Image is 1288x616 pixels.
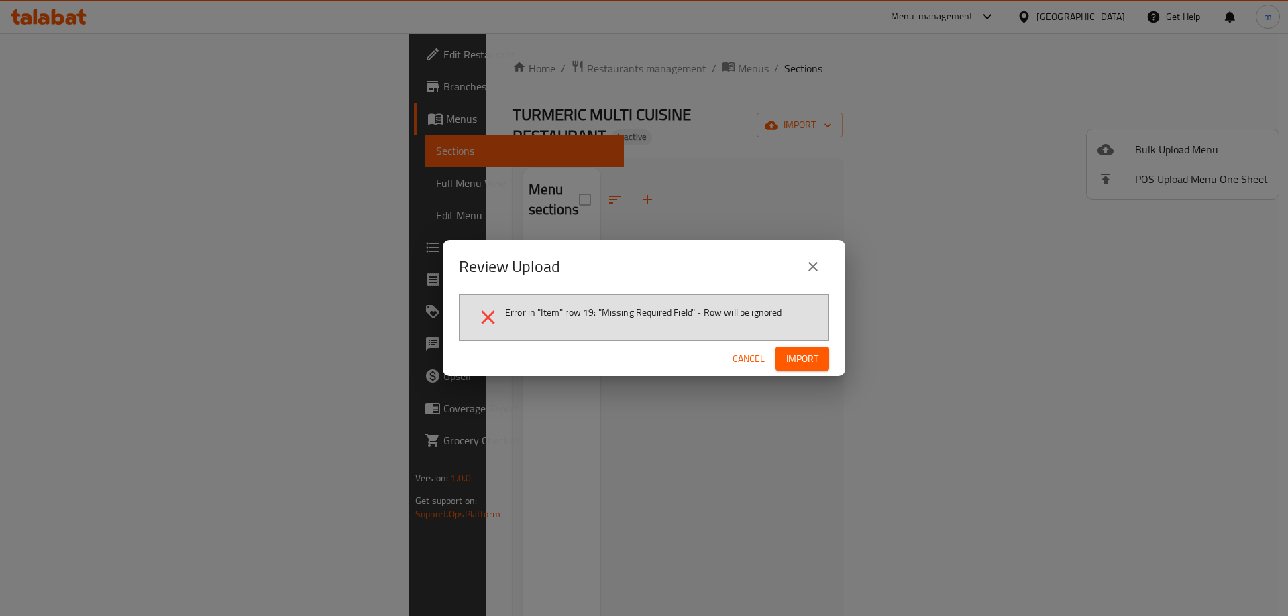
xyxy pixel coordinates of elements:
button: Import [775,347,829,371]
h2: Review Upload [459,256,560,278]
button: Cancel [727,347,770,371]
span: Cancel [733,351,765,367]
button: close [797,251,829,283]
span: Error in "Item" row 19: "Missing Required Field" - Row will be ignored [505,306,782,319]
span: Import [786,351,818,367]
